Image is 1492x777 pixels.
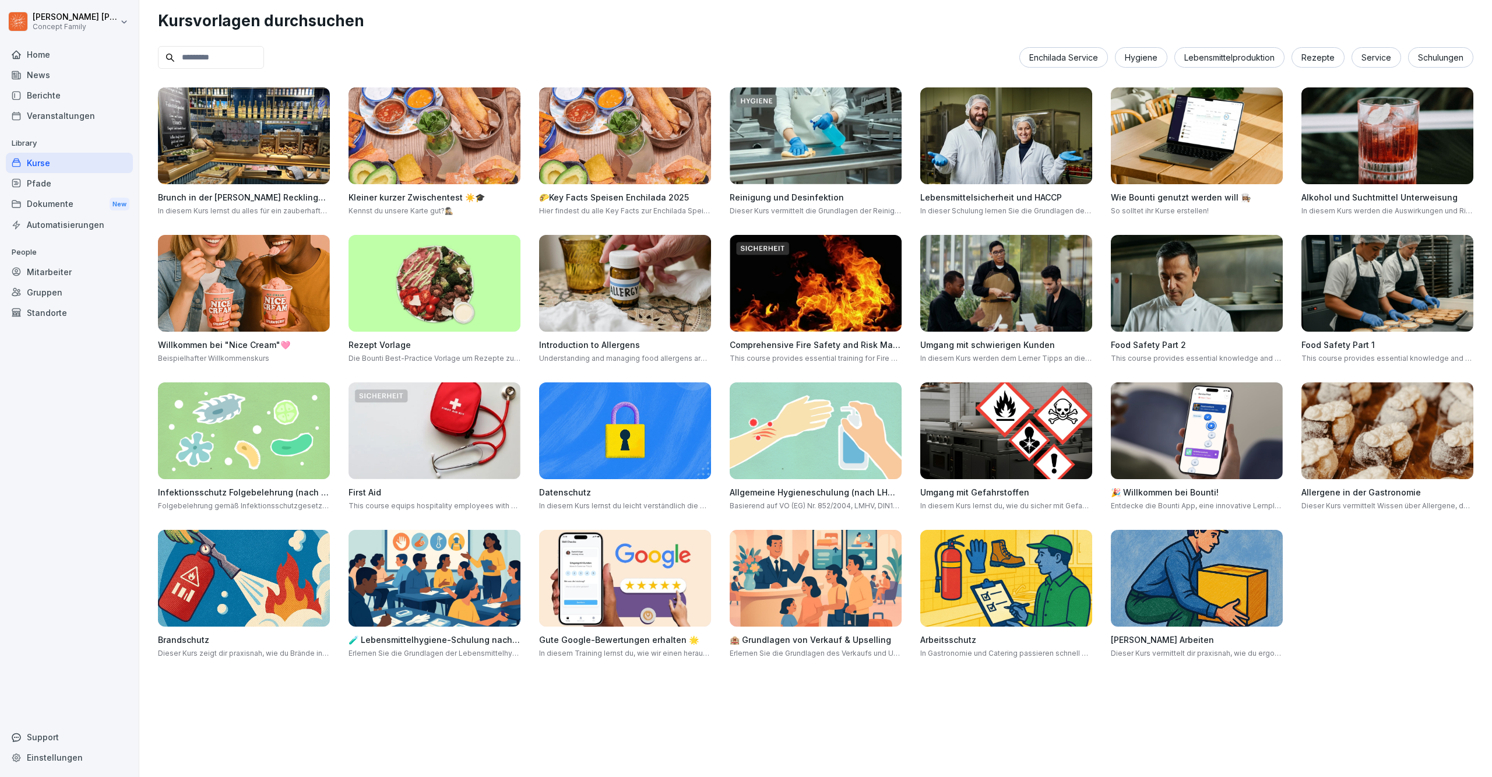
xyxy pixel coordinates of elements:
[349,501,520,511] p: This course equips hospitality employees with basic first aid knowledge, empowering them to respo...
[1111,353,1283,364] p: This course provides essential knowledge and practical steps to ensure food safety and hygiene in...
[6,194,133,215] div: Dokumente
[158,634,330,646] h4: Brandschutz
[730,87,902,184] img: hqs2rtymb8uaablm631q6ifx.png
[1301,353,1473,364] p: This course provides essential knowledge and practical steps to ensure food safety and hygiene in...
[349,648,520,659] p: Erlernen Sie die Grundlagen der Lebensmittelhygiene gemäß LMHV und EU-Verordnungen. Verstehen Sie...
[110,198,129,211] div: New
[920,501,1092,511] p: In diesem Kurs lernst du, wie du sicher mit Gefahrstoffen umgehst. Du erfährst, was die Gefahrsto...
[158,530,330,627] img: b0iy7e1gfawqjs4nezxuanzk.png
[730,235,902,332] img: foxua5kpv17jml0j7mk1esed.png
[349,235,520,332] img: b3scv1ka9fo4r8z7pnfn70nb.png
[1111,648,1283,659] p: Dieser Kurs vermittelt dir praxisnah, wie du ergonomisch arbeitest, typische Gefahren an deinem A...
[158,382,330,479] img: tgff07aey9ahi6f4hltuk21p.png
[1111,501,1283,511] p: Entdecke die Bounti App, eine innovative Lernplattform, die dir flexibles und unterhaltsames Lern...
[1111,191,1283,203] h4: Wie Bounti genutzt werden will 👩🏽‍🍳
[1115,47,1167,68] div: Hygiene
[1111,382,1283,479] img: b4eu0mai1tdt6ksd7nlke1so.png
[539,486,711,498] h4: Datenschutz
[1408,47,1473,68] div: Schulungen
[6,215,133,235] a: Automatisierungen
[920,235,1092,332] img: ibmq16c03v2u1873hyb2ubud.png
[349,486,520,498] h4: First Aid
[920,191,1092,203] h4: Lebensmittelsicherheit und HACCP
[6,194,133,215] a: DokumenteNew
[6,106,133,126] a: Veranstaltungen
[349,87,520,184] img: chgsgd1ujsxl7q39ahom387w.png
[730,206,902,216] p: Dieser Kurs vermittelt die Grundlagen der Reinigung und Desinfektion in der Lebensmittelproduktion.
[920,648,1092,659] p: In Gastronomie und Catering passieren schnell Unfälle – ob Schnitt, Verbrennung oder Sturz. In di...
[1111,530,1283,627] img: ns5fm27uu5em6705ixom0yjt.png
[349,530,520,627] img: h7jpezukfv8pwd1f3ia36uzh.png
[1292,47,1345,68] div: Rezepte
[539,648,711,659] p: In diesem Training lernst du, wie wir einen herausragenden Service bieten, um Kunden dazu zu brin...
[730,634,902,646] h4: 🏨 Grundlagen von Verkauf & Upselling
[920,530,1092,627] img: bgsrfyvhdm6180ponve2jajk.png
[1301,339,1473,351] h4: Food Safety Part 1
[158,353,330,364] p: Beispielhafter Willkommenskurs
[6,173,133,194] a: Pfade
[1111,486,1283,498] h4: 🎉 Willkommen bei Bounti!
[158,648,330,659] p: Dieser Kurs zeigt dir praxisnah, wie du Brände in der Gastronomie verhinderst, Fettbrände sicher ...
[730,353,902,364] p: This course provides essential training for Fire Marshals, covering fire safety risk assessment, ...
[1301,87,1473,184] img: r9f294wq4cndzvq6mzt1bbrd.png
[6,65,133,85] a: News
[1301,382,1473,479] img: q9ka5lds5r8z6j6e6z37df34.png
[1301,235,1473,332] img: azkf4rt9fjv8ktem2r20o1ft.png
[539,530,711,627] img: iwscqm9zjbdjlq9atufjsuwv.png
[920,382,1092,479] img: ro33qf0i8ndaw7nkfv0stvse.png
[920,206,1092,216] p: In dieser Schulung lernen Sie die Grundlagen der Lebensmittelsicherheit und des HACCP-Systems ken...
[730,530,902,627] img: a8yn40tlpli2795yia0sxgfc.png
[33,12,118,22] p: [PERSON_NAME] [PERSON_NAME]
[158,87,330,184] img: y7e1e2ag14umo6x0siu9nyck.png
[1111,206,1283,216] p: So solltet ihr Kurse erstellen!
[6,85,133,106] a: Berichte
[349,353,520,364] p: Die Bounti Best-Practice Vorlage um Rezepte zu vermitteln. Anschaulich, einfach und spielerisch. 🥗
[920,87,1092,184] img: np8timnq3qj8z7jdjwtlli73.png
[1111,634,1283,646] h4: [PERSON_NAME] Arbeiten
[6,153,133,173] a: Kurse
[349,382,520,479] img: ovcsqbf2ewum2utvc3o527vw.png
[539,353,711,364] p: Understanding and managing food allergens are crucial in the hospitality industry to ensure the s...
[539,206,711,216] p: Hier findest du alle Key Facts zur Enchilada Speisekarte ab dem [DATE] 🎉. Darin enthalten sind Er...
[6,44,133,65] a: Home
[730,486,902,498] h4: Allgemeine Hygieneschulung (nach LHMV §4)
[6,727,133,747] div: Support
[6,303,133,323] div: Standorte
[158,9,1473,32] h1: Kursvorlagen durchsuchen
[158,339,330,351] h4: Willkommen bei "Nice Cream"🩷
[730,648,902,659] p: Erlernen Sie die Grundlagen des Verkaufs und Upsellings in der Hospitality-Branche. Entwickeln Si...
[158,206,330,216] p: In diesem Kurs lernst du alles für ein zauberhaftes Brunchbuffet!
[539,501,711,511] p: In diesem Kurs lernst du leicht verständlich die Grundlagen der DSGVO kennen und erfährst, wie du...
[158,501,330,511] p: Folgebelehrung gemäß Infektionsschutzgesetz §43 IfSG. Diese Schulung ist nur gültig in Kombinatio...
[6,282,133,303] a: Gruppen
[920,353,1092,364] p: In diesem Kurs werden dem Lerner Tipps an die Hand gegeben, wie man effektiv mit schwierigen Kund...
[539,634,711,646] h4: Gute Google-Bewertungen erhalten 🌟
[1301,191,1473,203] h4: Alkohol und Suchtmittel Unterweisung
[349,634,520,646] h4: 🧪 Lebensmittelhygiene-Schulung nach LMHV
[1111,87,1283,184] img: bqcw87wt3eaim098drrkbvff.png
[730,339,902,351] h4: Comprehensive Fire Safety and Risk Management
[6,134,133,153] p: Library
[730,191,902,203] h4: Reinigung und Desinfektion
[6,747,133,768] a: Einstellungen
[1019,47,1108,68] div: Enchilada Service
[158,191,330,203] h4: Brunch in der [PERSON_NAME] Recklinghausen 🥐
[920,486,1092,498] h4: Umgang mit Gefahrstoffen
[730,501,902,511] p: Basierend auf VO (EG) Nr. 852/2004, LMHV, DIN10514 und IFSG. Jährliche Wiederholung empfohlen. Mi...
[920,339,1092,351] h4: Umgang mit schwierigen Kunden
[6,262,133,282] a: Mitarbeiter
[539,235,711,332] img: dxikevl05c274fqjcx4fmktu.png
[539,382,711,479] img: gp1n7epbxsf9lzaihqn479zn.png
[349,191,520,203] h4: Kleiner kurzer Zwischentest ☀️🎓
[349,339,520,351] h4: Rezept Vorlage
[1174,47,1285,68] div: Lebensmittelproduktion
